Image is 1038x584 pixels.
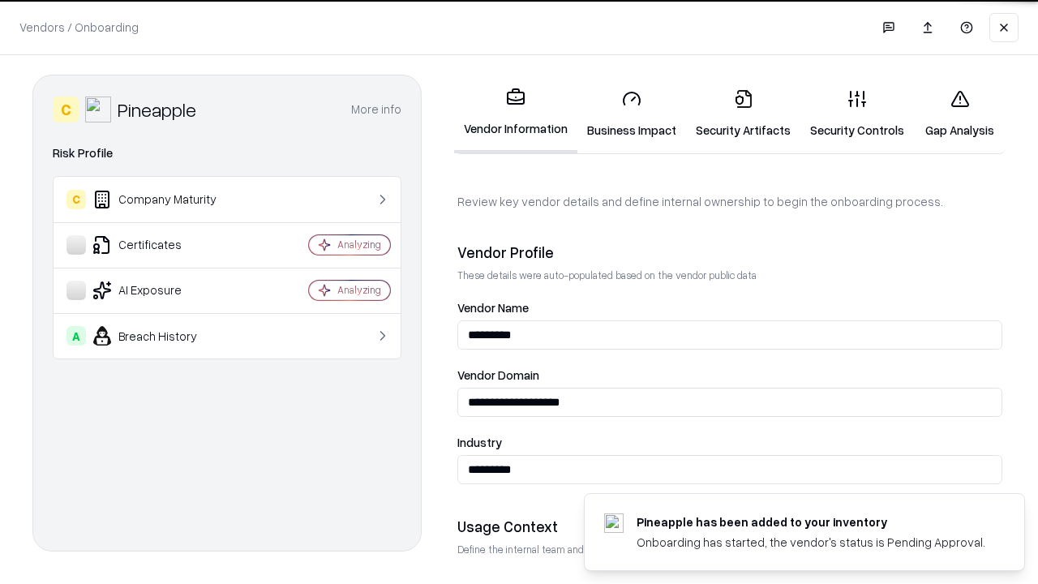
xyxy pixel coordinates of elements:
a: Business Impact [577,76,686,152]
div: Analyzing [337,283,381,297]
img: pineappleenergy.com [604,513,624,533]
div: C [53,97,79,122]
div: Usage Context [457,517,1002,536]
div: Risk Profile [53,144,401,163]
div: Analyzing [337,238,381,251]
div: Pineapple has been added to your inventory [637,513,985,530]
div: AI Exposure [66,281,260,300]
a: Security Controls [800,76,914,152]
a: Vendor Information [454,75,577,153]
div: Onboarding has started, the vendor's status is Pending Approval. [637,534,985,551]
p: Review key vendor details and define internal ownership to begin the onboarding process. [457,193,1002,210]
img: Pineapple [85,97,111,122]
div: C [66,190,86,209]
p: Vendors / Onboarding [19,19,139,36]
div: Vendor Profile [457,243,1002,262]
label: Industry [457,436,1002,449]
div: A [66,326,86,346]
p: Define the internal team and reason for using this vendor. This helps assess business relevance a... [457,543,1002,556]
p: These details were auto-populated based on the vendor public data [457,268,1002,282]
div: Company Maturity [66,190,260,209]
label: Vendor Domain [457,369,1002,381]
label: Vendor Name [457,302,1002,314]
button: More info [351,95,401,124]
a: Security Artifacts [686,76,800,152]
div: Pineapple [118,97,196,122]
div: Breach History [66,326,260,346]
a: Gap Analysis [914,76,1006,152]
div: Certificates [66,235,260,255]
